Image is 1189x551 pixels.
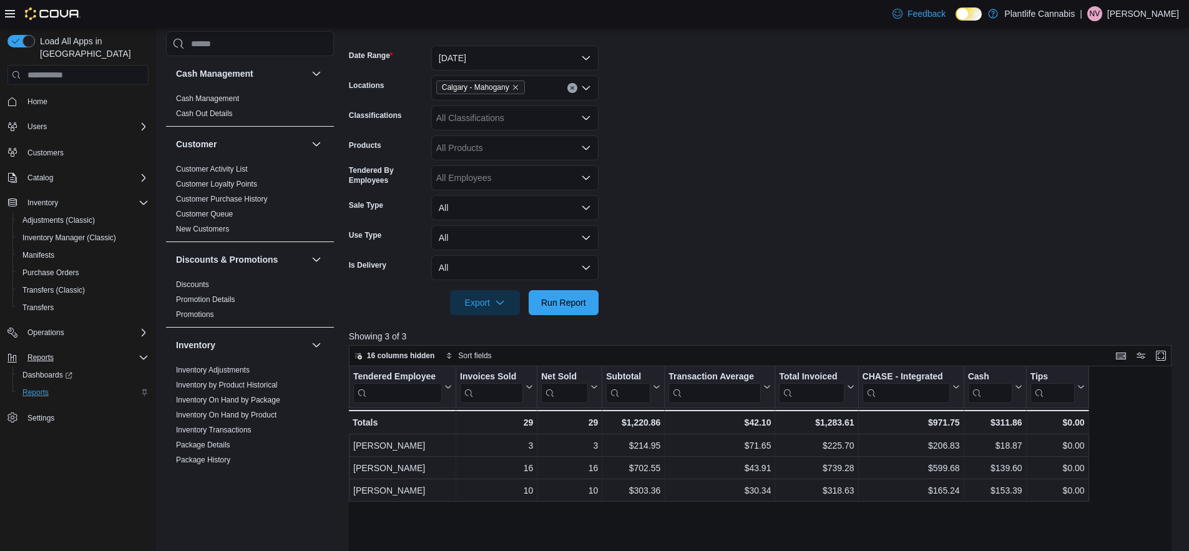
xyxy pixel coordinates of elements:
[349,110,402,120] label: Classifications
[450,290,520,315] button: Export
[176,456,230,464] a: Package History
[176,94,239,104] span: Cash Management
[176,410,276,420] span: Inventory On Hand by Product
[353,371,442,403] div: Tendered Employee
[17,265,149,280] span: Purchase Orders
[17,230,149,245] span: Inventory Manager (Classic)
[27,173,53,183] span: Catalog
[460,371,523,403] div: Invoices Sold
[581,143,591,153] button: Open list of options
[176,339,306,351] button: Inventory
[431,225,599,250] button: All
[668,371,761,403] div: Transaction Average
[12,366,154,384] a: Dashboards
[176,109,233,118] a: Cash Out Details
[17,213,149,228] span: Adjustments (Classic)
[349,230,381,240] label: Use Type
[1030,371,1074,383] div: Tips
[668,371,771,403] button: Transaction Average
[22,250,54,260] span: Manifests
[862,483,959,498] div: $165.24
[176,310,214,319] span: Promotions
[1107,6,1179,21] p: [PERSON_NAME]
[176,67,253,80] h3: Cash Management
[22,94,52,109] a: Home
[1004,6,1075,21] p: Plantlife Cannabis
[176,280,209,290] span: Discounts
[1030,371,1084,403] button: Tips
[908,7,946,20] span: Feedback
[668,371,761,383] div: Transaction Average
[22,144,149,160] span: Customers
[12,212,154,229] button: Adjustments (Classic)
[17,265,84,280] a: Purchase Orders
[967,371,1022,403] button: Cash
[349,51,393,61] label: Date Range
[176,194,268,204] span: Customer Purchase History
[779,461,854,475] div: $739.28
[353,415,452,430] div: Totals
[27,148,64,158] span: Customers
[606,415,660,430] div: $1,220.86
[668,461,771,475] div: $43.91
[349,80,384,90] label: Locations
[862,461,959,475] div: $599.68
[12,299,154,316] button: Transfers
[779,483,854,498] div: $318.63
[779,371,844,383] div: Total Invoiced
[22,215,95,225] span: Adjustments (Classic)
[176,441,230,449] a: Package Details
[862,438,959,453] div: $206.83
[967,438,1022,453] div: $18.87
[22,350,59,365] button: Reports
[22,370,72,380] span: Dashboards
[22,411,59,426] a: Settings
[12,229,154,246] button: Inventory Manager (Classic)
[779,438,854,453] div: $225.70
[350,348,440,363] button: 16 columns hidden
[1030,461,1084,475] div: $0.00
[541,296,586,309] span: Run Report
[17,368,149,383] span: Dashboards
[22,170,149,185] span: Catalog
[22,388,49,397] span: Reports
[353,371,442,383] div: Tendered Employee
[1080,6,1082,21] p: |
[581,173,591,183] button: Open list of options
[12,264,154,281] button: Purchase Orders
[541,415,598,430] div: 29
[22,195,149,210] span: Inventory
[7,87,149,459] nav: Complex example
[460,461,533,475] div: 16
[460,371,523,383] div: Invoices Sold
[27,97,47,107] span: Home
[353,438,452,453] div: [PERSON_NAME]
[27,353,54,363] span: Reports
[431,46,599,71] button: [DATE]
[22,170,58,185] button: Catalog
[779,415,854,430] div: $1,283.61
[1087,6,1102,21] div: Nico Velasquez
[349,330,1180,343] p: Showing 3 of 3
[309,338,324,353] button: Inventory
[176,195,268,203] a: Customer Purchase History
[176,67,306,80] button: Cash Management
[22,119,52,134] button: Users
[862,415,959,430] div: $971.75
[606,461,660,475] div: $702.55
[431,255,599,280] button: All
[529,290,599,315] button: Run Report
[606,483,660,498] div: $303.36
[25,7,81,20] img: Cova
[176,253,278,266] h3: Discounts & Promotions
[22,119,149,134] span: Users
[27,198,58,208] span: Inventory
[967,483,1022,498] div: $153.39
[166,162,334,241] div: Customer
[166,363,334,532] div: Inventory
[176,365,250,375] span: Inventory Adjustments
[176,94,239,103] a: Cash Management
[441,348,496,363] button: Sort fields
[2,194,154,212] button: Inventory
[309,66,324,81] button: Cash Management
